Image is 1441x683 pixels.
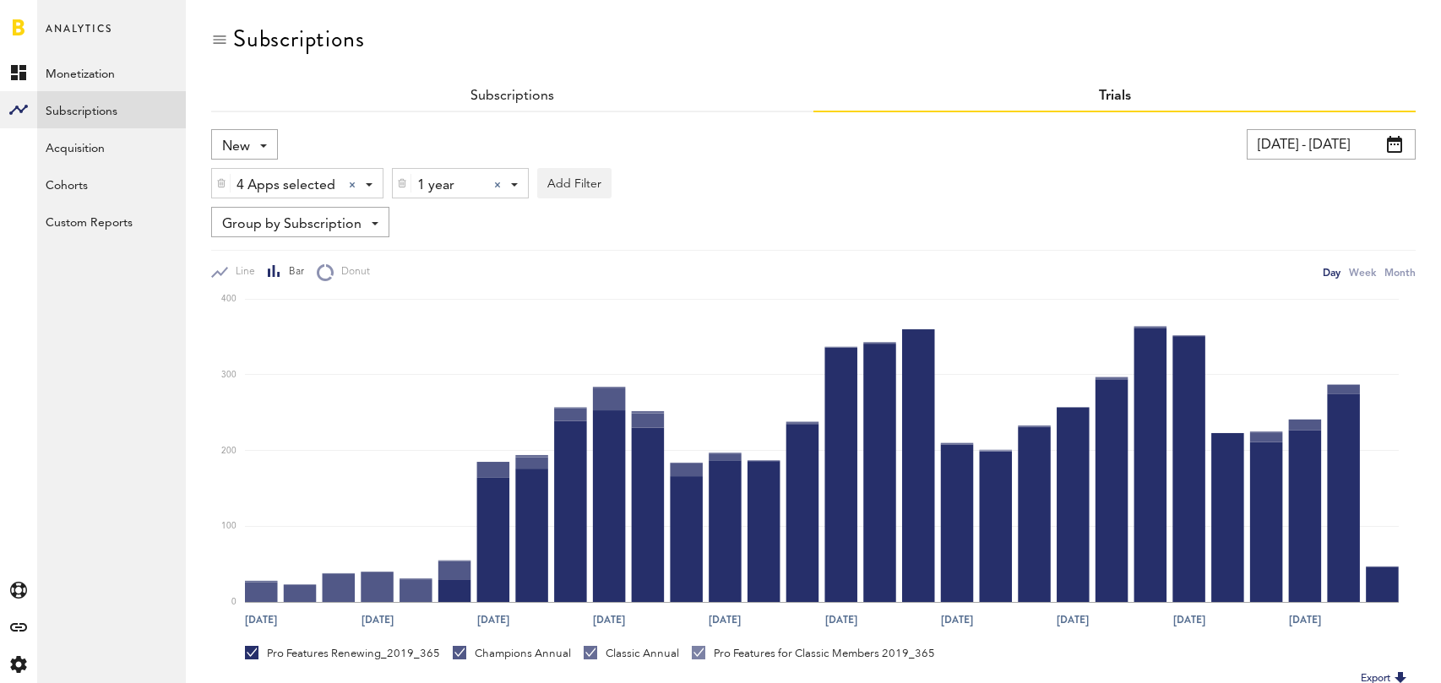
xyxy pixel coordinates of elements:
[37,203,186,240] a: Custom Reports
[237,171,335,200] span: 4 Apps selected
[245,612,277,627] text: [DATE]
[417,171,481,200] span: 1 year
[221,523,237,531] text: 100
[222,210,362,239] span: Group by Subscription
[593,612,625,627] text: [DATE]
[477,612,509,627] text: [DATE]
[709,612,741,627] text: [DATE]
[470,89,554,103] a: Subscriptions
[692,646,935,661] div: Pro Features for Classic Members 2019_365
[37,128,186,165] a: Acquisition
[281,265,304,279] span: Bar
[46,19,112,54] span: Analytics
[537,168,612,198] button: Add Filter
[941,612,973,627] text: [DATE]
[494,182,501,188] div: Clear
[37,54,186,91] a: Monetization
[1349,263,1376,281] div: Week
[453,646,571,661] div: Champions Annual
[584,646,679,661] div: Classic Annual
[37,165,186,203] a: Cohorts
[228,265,255,279] span: Line
[349,182,356,188] div: Clear
[1173,612,1205,627] text: [DATE]
[334,265,370,279] span: Donut
[221,447,237,455] text: 200
[1384,263,1416,281] div: Month
[231,598,237,606] text: 0
[245,646,440,661] div: Pro Features Renewing_2019_365
[397,177,407,189] img: trash_awesome_blue.svg
[222,133,250,161] span: New
[1099,89,1131,103] a: Trials
[233,25,364,52] div: Subscriptions
[362,612,394,627] text: [DATE]
[1289,612,1321,627] text: [DATE]
[37,91,186,128] a: Subscriptions
[393,169,411,198] div: Delete
[216,177,226,189] img: trash_awesome_blue.svg
[1057,612,1089,627] text: [DATE]
[1323,263,1340,281] div: Day
[221,371,237,379] text: 300
[212,169,231,198] div: Delete
[825,612,857,627] text: [DATE]
[221,295,237,304] text: 400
